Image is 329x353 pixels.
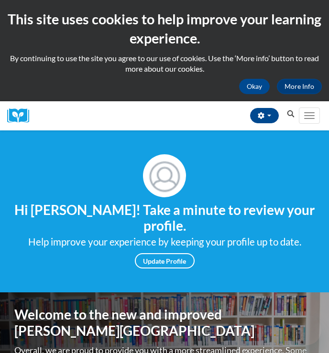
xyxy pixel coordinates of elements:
[291,315,321,345] iframe: Button to launch messaging window
[135,253,195,268] a: Update Profile
[7,10,322,48] h2: This site uses cookies to help improve your learning experience.
[298,101,322,130] div: Main menu
[7,234,322,250] div: Help improve your experience by keeping your profile up to date.
[7,53,322,74] p: By continuing to use the site you agree to our use of cookies. Use the ‘More info’ button to read...
[14,307,315,339] h1: Welcome to the new and improved [PERSON_NAME][GEOGRAPHIC_DATA]
[277,79,322,94] a: More Info
[7,108,36,123] img: Logo brand
[250,108,279,123] button: Account Settings
[143,154,186,197] img: Profile Image
[7,108,36,123] a: Cox Campus
[239,79,270,94] button: Okay
[284,108,298,120] button: Search
[7,202,322,234] h4: Hi [PERSON_NAME]! Take a minute to review your profile.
